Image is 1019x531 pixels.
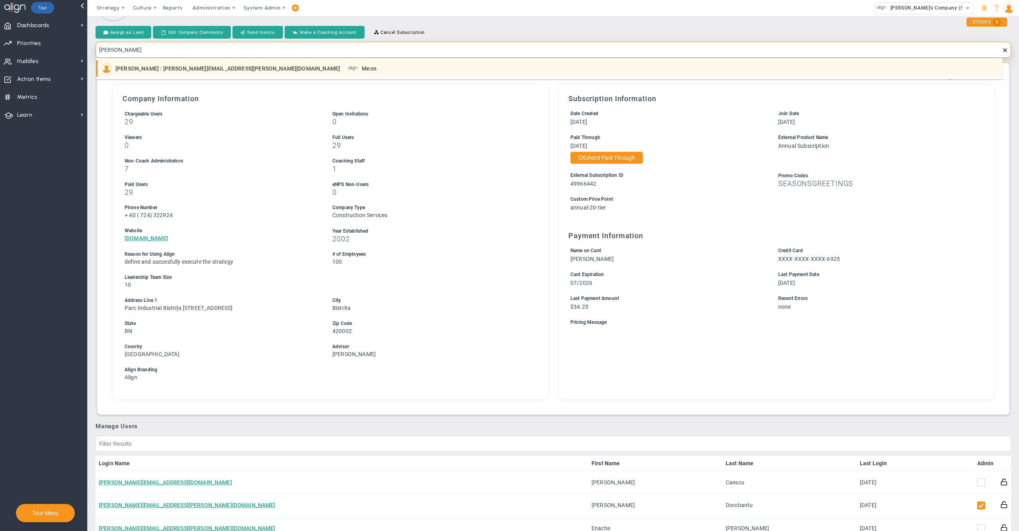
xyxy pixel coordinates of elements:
[125,351,180,357] span: [GEOGRAPHIC_DATA]
[125,259,233,265] span: define and succesfully execute the strategy
[1011,46,1017,53] span: clear
[125,188,318,196] h3: 29
[133,5,152,11] span: Culture
[332,343,525,351] div: Advisor
[993,18,1001,26] span: 1
[778,119,795,125] span: [DATE]
[129,212,135,218] span: 40
[778,280,795,286] span: [DATE]
[332,228,369,234] span: Year Established
[244,5,281,11] span: System Admin
[588,471,722,494] td: [PERSON_NAME]
[30,509,61,517] button: Tour Menu
[332,297,525,304] div: City
[857,471,900,494] td: [DATE]
[966,18,1007,27] div: STUCKS
[332,182,369,187] span: eNPS Non-Users
[1000,478,1008,486] button: Reset Password
[570,295,763,302] div: Last Payment Amount
[570,110,763,118] div: Date Created
[332,320,525,327] div: Zip Code
[332,351,376,357] span: [PERSON_NAME]
[137,212,139,218] span: (
[570,196,971,203] div: Custom Price Point
[17,107,32,123] span: Learn
[332,165,525,172] h3: 1
[332,212,387,218] span: Construction Services
[125,165,318,172] h3: 7
[99,460,585,466] a: Login Name
[96,436,1011,452] input: Filter Results
[96,423,1011,430] h3: Manage Users
[860,460,897,466] a: Last Login
[726,460,853,466] a: Last Name
[332,188,525,196] h3: 0
[332,141,525,149] h3: 29
[125,274,525,281] div: Leadership Team Size
[778,304,791,310] span: none
[722,471,857,494] td: Caescu
[332,328,352,334] span: 420002
[17,35,41,52] span: Priorities
[125,227,318,235] div: Website
[99,502,275,508] a: [PERSON_NAME][EMAIL_ADDRESS][PERSON_NAME][DOMAIN_NAME]
[125,282,131,288] span: 10
[125,320,318,327] div: State
[778,247,971,255] div: Credit Card
[570,304,588,310] span: $34.25
[962,3,974,14] span: select
[778,179,853,188] span: SEASONSGREETINGS
[570,271,763,278] div: Card Expiration
[285,26,365,39] button: Make a Coaching Account
[570,256,614,262] span: [PERSON_NAME]
[778,143,829,149] span: Annual Subscription
[17,71,51,88] span: Action Items
[348,63,358,73] img: Meon
[125,204,318,212] div: Phone Number
[332,251,525,258] div: # of Employees
[123,94,538,103] h3: Company Information
[591,460,719,466] a: First Name
[570,204,606,211] span: annual-20-tier
[125,374,137,380] span: Align
[125,141,318,149] h3: 0
[17,89,37,106] span: Metrics
[125,212,128,218] span: +
[570,143,587,149] span: [DATE]
[570,152,643,164] button: Extend Paid Through
[568,94,984,103] h3: Subscription Information
[570,172,763,179] div: External Subscription ID
[570,134,763,141] div: Paid Through
[125,110,163,117] label: Includes Users + Open Invitations, excludes Coaching Staff
[876,3,886,13] img: 33318.Company.photo
[153,212,173,218] span: 322924
[886,3,983,13] span: [PERSON_NAME]'s Company (Sandbox)
[570,280,592,286] span: 07/2026
[125,118,318,125] h3: 29
[125,328,132,334] span: BN
[778,271,971,278] div: Last Payment Date
[570,247,763,255] div: Name on Card
[570,119,587,125] span: [DATE]
[1003,3,1014,14] img: 48978.Person.photo
[332,259,342,265] span: 100
[722,494,857,517] td: Dorobantu
[17,17,49,34] span: Dashboards
[332,118,525,125] h3: 0
[778,134,971,141] div: External Product Name
[232,26,283,39] button: Send Invoice
[778,110,971,118] div: Join Date
[570,180,596,187] span: 49966442
[115,66,340,71] span: [PERSON_NAME] : [PERSON_NAME][EMAIL_ADDRESS][PERSON_NAME][DOMAIN_NAME]
[570,319,971,326] div: Pricing Message
[332,111,369,117] span: Open Invitations
[778,173,808,178] span: Promo Codes
[778,295,971,302] div: Recent Errors
[99,479,232,486] a: [PERSON_NAME][EMAIL_ADDRESS][DOMAIN_NAME]
[125,251,318,258] div: Reason for Using Align
[366,26,433,39] button: Cancel Subscription
[125,297,318,304] div: Address Line 1
[125,305,233,311] span: Parc Industrial Bistrița [STREET_ADDRESS]
[778,256,840,262] span: XXXX-XXXX-XXXX-6925
[125,182,148,187] span: Paid Users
